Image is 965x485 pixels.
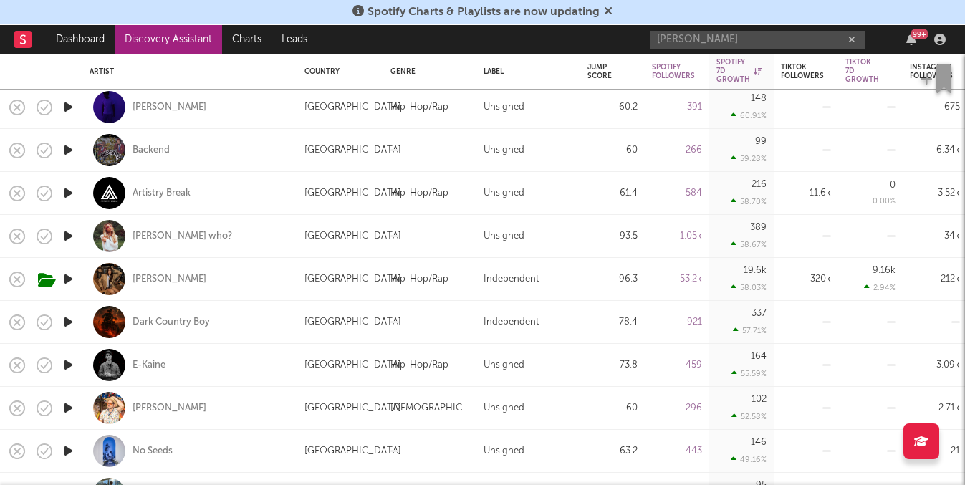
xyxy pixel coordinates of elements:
div: 459 [652,357,702,374]
div: 60.91 % [731,111,767,120]
div: Unsigned [484,185,524,202]
div: 216 [752,180,767,189]
div: 6.34k [910,142,960,159]
div: 59.28 % [731,154,767,163]
div: 53.2k [652,271,702,288]
div: 58.03 % [731,283,767,292]
div: 60 [587,400,638,417]
div: Unsigned [484,443,524,460]
div: Unsigned [484,357,524,374]
div: 921 [652,314,702,331]
button: 99+ [906,34,916,45]
div: 389 [750,223,767,232]
a: Artistry Break [133,187,191,200]
div: 212k [910,271,960,288]
div: 320k [781,271,831,288]
a: Backend [133,144,170,157]
a: Leads [272,25,317,54]
div: 57.71 % [733,326,767,335]
div: 63.2 [587,443,638,460]
div: 0.00 % [873,198,896,206]
div: 2.94 % [864,283,896,292]
div: Tiktok Followers [781,63,824,80]
div: 266 [652,142,702,159]
a: Charts [222,25,272,54]
div: Hip-Hop/Rap [390,357,448,374]
div: 102 [752,395,767,404]
div: [GEOGRAPHIC_DATA] [304,99,401,116]
div: Label [484,67,566,76]
div: 3.09k [910,357,960,374]
div: 52.58 % [731,412,767,421]
div: 61.4 [587,185,638,202]
div: No Seeds [133,445,173,458]
div: Independent [484,271,539,288]
div: Tiktok 7D Growth [845,58,879,84]
div: [GEOGRAPHIC_DATA] [304,228,401,245]
div: 3.52k [910,185,960,202]
div: [GEOGRAPHIC_DATA] [304,443,401,460]
a: [PERSON_NAME] [133,101,206,114]
div: 584 [652,185,702,202]
div: 0 [890,181,896,190]
div: 2.71k [910,400,960,417]
div: 60 [587,142,638,159]
div: 99 + [911,29,928,39]
a: [PERSON_NAME] [133,402,206,415]
div: 9.16k [873,266,896,275]
div: 49.16 % [731,455,767,464]
div: [GEOGRAPHIC_DATA] [304,314,401,331]
div: 391 [652,99,702,116]
div: Hip-Hop/Rap [390,271,448,288]
div: 60.2 [587,99,638,116]
div: 443 [652,443,702,460]
div: 93.5 [587,228,638,245]
div: Jump Score [587,63,616,80]
span: Spotify Charts & Playlists are now updating [368,6,600,18]
div: 58.70 % [731,197,767,206]
div: 73.8 [587,357,638,374]
div: Independent [484,314,539,331]
div: [GEOGRAPHIC_DATA] [304,185,401,202]
div: 296 [652,400,702,417]
div: [DEMOGRAPHIC_DATA] [390,400,469,417]
div: 148 [751,94,767,103]
a: [PERSON_NAME] [133,273,206,286]
div: Spotify Followers [652,63,695,80]
a: E-Kaine [133,359,165,372]
div: 99 [755,137,767,146]
div: 96.3 [587,271,638,288]
div: 146 [751,438,767,447]
div: [GEOGRAPHIC_DATA] [304,271,401,288]
div: Unsigned [484,400,524,417]
div: 58.67 % [731,240,767,249]
div: Country [304,67,369,76]
span: Dismiss [604,6,613,18]
div: 337 [752,309,767,318]
div: [GEOGRAPHIC_DATA] [304,142,401,159]
div: Artist [90,67,283,76]
div: Hip-Hop/Rap [390,185,448,202]
div: Unsigned [484,142,524,159]
div: 34k [910,228,960,245]
div: [GEOGRAPHIC_DATA] [304,400,401,417]
div: Hip-Hop/Rap [390,99,448,116]
div: 1.05k [652,228,702,245]
div: [GEOGRAPHIC_DATA] [304,357,401,374]
a: [PERSON_NAME] who? [133,230,232,243]
div: Genre [390,67,462,76]
a: Dark Country Boy [133,316,210,329]
a: Dashboard [46,25,115,54]
div: 164 [751,352,767,361]
div: 675 [910,99,960,116]
div: Unsigned [484,228,524,245]
div: 11.6k [781,185,831,202]
div: 19.6k [744,266,767,275]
